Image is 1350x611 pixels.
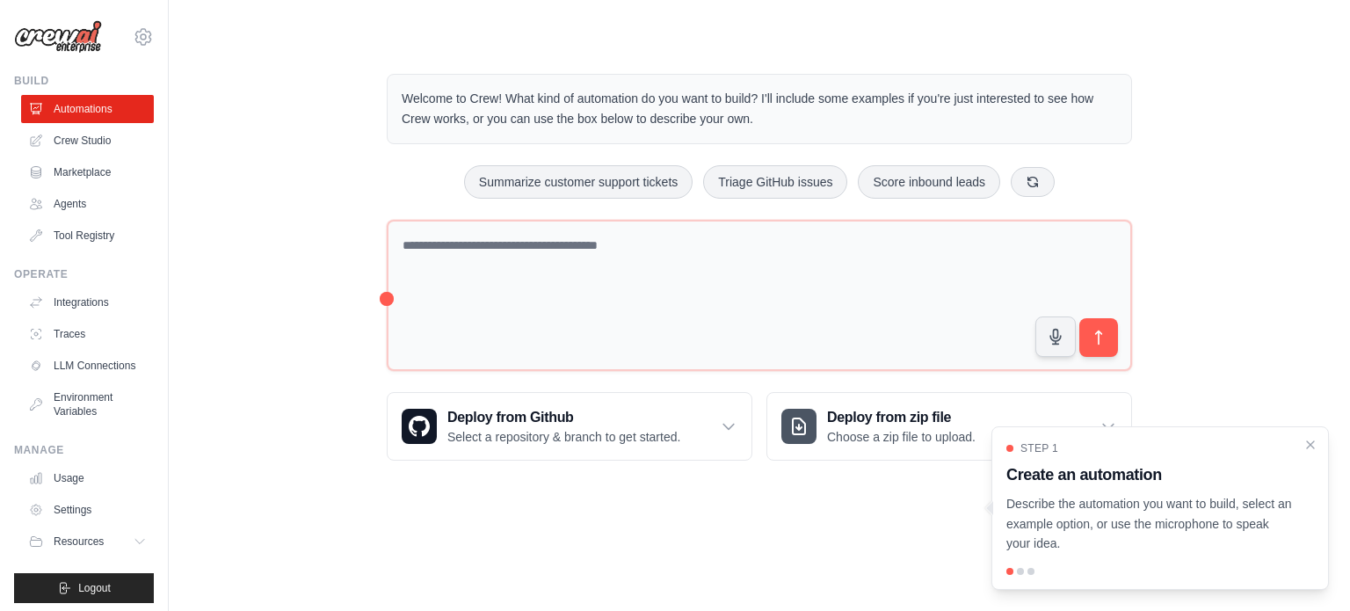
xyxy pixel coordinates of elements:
button: Logout [14,573,154,603]
p: Describe the automation you want to build, select an example option, or use the microphone to spe... [1006,494,1293,554]
div: Build [14,74,154,88]
a: Integrations [21,288,154,316]
button: Resources [21,527,154,556]
a: Tool Registry [21,222,154,250]
span: Logout [78,581,111,595]
p: Select a repository & branch to get started. [447,428,680,446]
a: Usage [21,464,154,492]
a: Environment Variables [21,383,154,426]
span: Step 1 [1020,441,1058,455]
p: Choose a zip file to upload. [827,428,976,446]
a: Crew Studio [21,127,154,155]
button: Summarize customer support tickets [464,165,693,199]
a: Agents [21,190,154,218]
img: Logo [14,20,102,54]
button: Triage GitHub issues [703,165,847,199]
a: Marketplace [21,158,154,186]
a: Automations [21,95,154,123]
div: Manage [14,443,154,457]
a: LLM Connections [21,352,154,380]
button: Close walkthrough [1303,438,1317,452]
h3: Deploy from Github [447,407,680,428]
span: Resources [54,535,104,549]
a: Settings [21,496,154,524]
h3: Create an automation [1006,462,1293,487]
a: Traces [21,320,154,348]
h3: Deploy from zip file [827,407,976,428]
div: Operate [14,267,154,281]
p: Welcome to Crew! What kind of automation do you want to build? I'll include some examples if you'... [402,89,1117,129]
button: Score inbound leads [858,165,1000,199]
